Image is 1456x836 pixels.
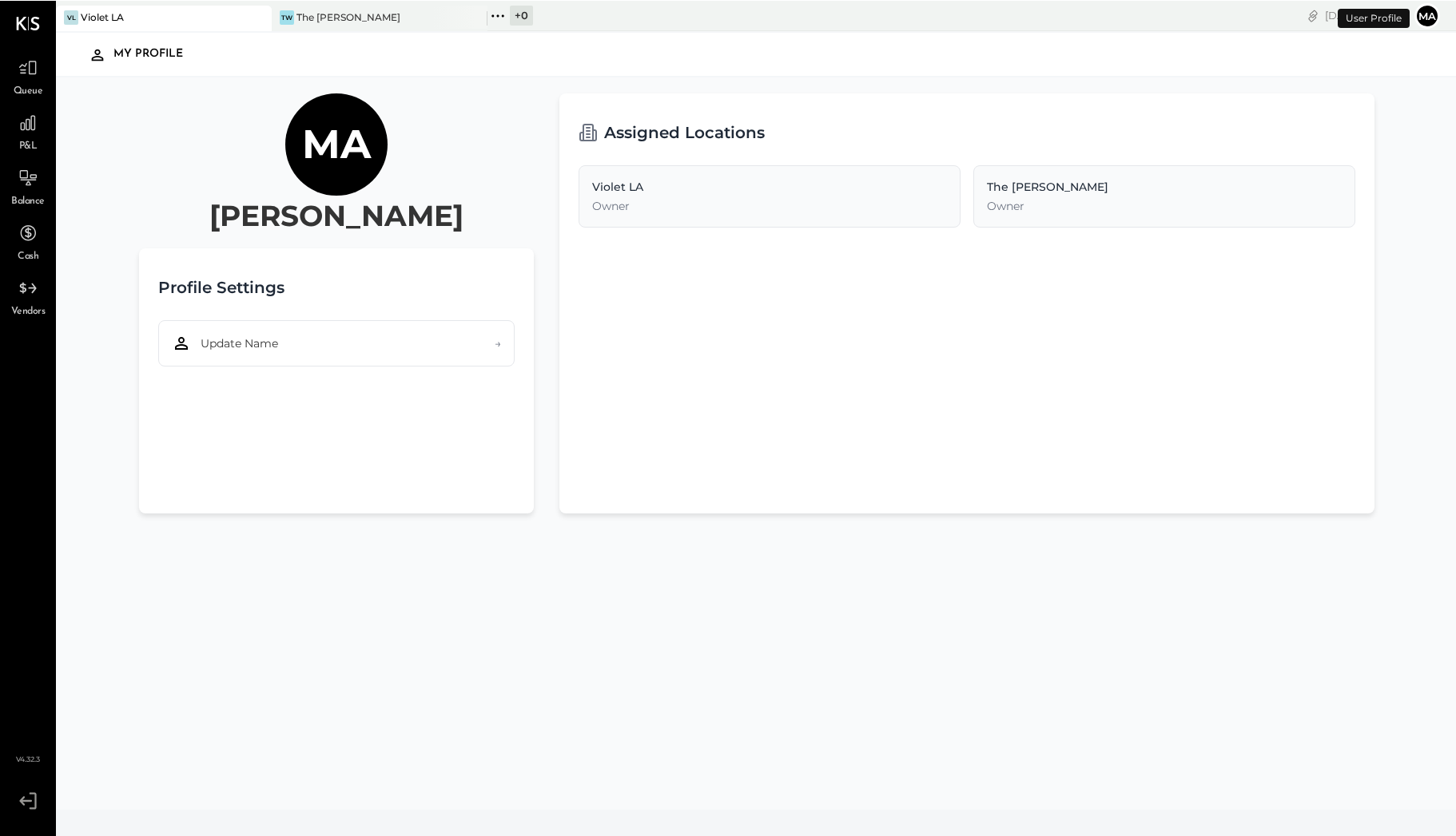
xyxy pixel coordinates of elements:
[11,304,46,319] span: Vendors
[592,178,947,194] div: Violet LA
[19,139,38,153] span: P&L
[987,178,1342,194] div: The [PERSON_NAME]
[81,10,124,23] div: Violet LA
[14,84,43,98] span: Queue
[1,52,55,98] a: Queue
[280,10,294,24] div: TW
[1414,2,1440,28] button: Ma
[18,249,38,263] span: Cash
[64,10,78,24] div: VL
[1338,8,1410,27] div: User Profile
[1,217,55,263] a: Cash
[296,10,400,23] div: The [PERSON_NAME]
[604,112,765,152] h2: Assigned Locations
[987,197,1342,213] div: Owner
[1325,7,1410,22] div: [DATE]
[495,335,501,351] span: →
[201,335,278,351] span: Update Name
[1305,6,1321,23] div: copy link
[1,162,55,208] a: Balance
[1,272,55,319] a: Vendors
[510,5,533,25] div: + 0
[11,194,45,208] span: Balance
[302,119,371,168] h1: Ma
[592,197,947,213] div: Owner
[158,319,515,366] button: Update Name→
[158,267,284,307] h2: Profile Settings
[113,41,199,66] div: My Profile
[209,195,463,235] h2: [PERSON_NAME]
[1,107,55,153] a: P&L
